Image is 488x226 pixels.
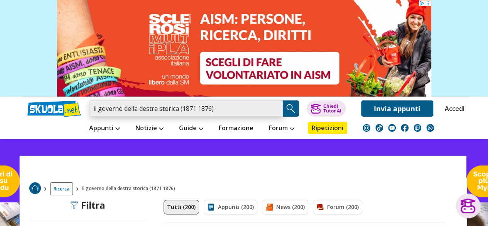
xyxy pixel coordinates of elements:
[70,201,78,209] img: Filtra filtri mobile
[265,203,273,211] img: News filtro contenuto
[133,122,165,136] a: Notizie
[363,124,370,132] img: instagram
[307,100,346,117] button: ChiediTutor AI
[414,124,421,132] img: twitch
[262,200,308,214] a: News (200)
[207,203,215,211] img: Appunti filtro contenuto
[445,100,461,117] a: Accedi
[316,203,324,211] img: Forum filtro contenuto
[283,100,299,117] button: Search Button
[164,200,199,214] a: Tutti (200)
[177,122,205,136] a: Guide
[308,122,347,134] a: Ripetizioni
[426,124,434,132] img: WhatsApp
[82,182,178,195] span: il governo della destra storica (1871 1876)
[204,200,257,214] a: Appunti (200)
[29,182,41,195] a: Home
[70,200,105,211] div: Filtra
[375,124,383,132] img: tiktok
[313,200,362,214] a: Forum (200)
[217,122,255,136] a: Formazione
[388,124,396,132] img: youtube
[89,100,283,117] input: Cerca appunti, riassunti o versioni
[323,104,341,113] div: Chiedi Tutor AI
[285,103,297,114] img: Cerca appunti, riassunti o versioni
[267,122,296,136] a: Forum
[29,182,41,194] img: Home
[361,100,433,117] a: Invia appunti
[401,124,409,132] img: facebook
[50,182,73,195] a: Ricerca
[87,122,122,136] a: Appunti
